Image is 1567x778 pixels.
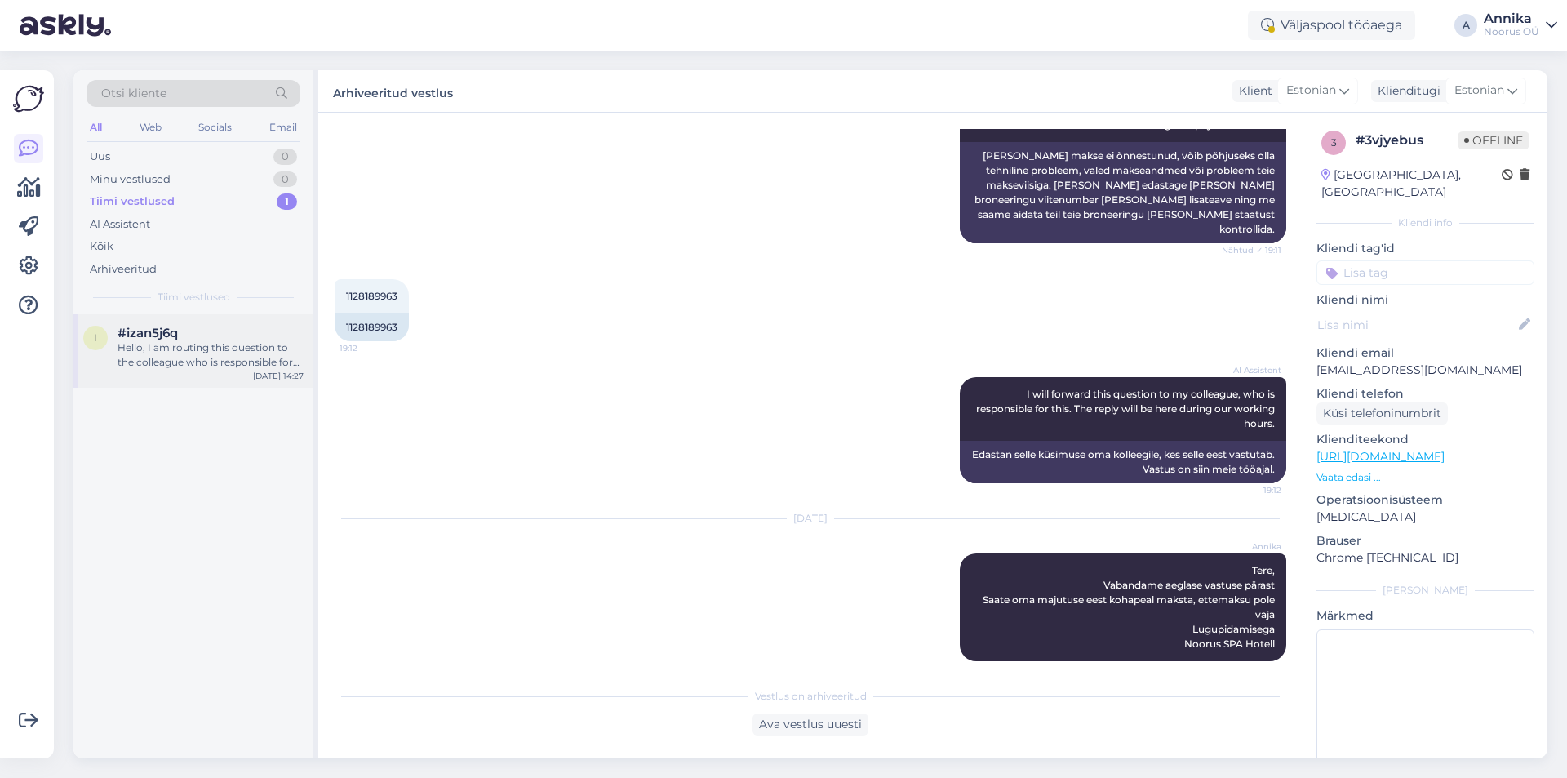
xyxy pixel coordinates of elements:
div: Klienditugi [1371,82,1440,100]
p: [MEDICAL_DATA] [1316,509,1534,526]
div: Väljaspool tööaega [1248,11,1415,40]
div: Socials [195,117,235,138]
input: Lisa nimi [1317,316,1516,334]
span: Offline [1458,131,1529,149]
div: AI Assistent [90,216,150,233]
div: Kliendi info [1316,216,1534,230]
p: Vaata edasi ... [1316,470,1534,485]
a: [URL][DOMAIN_NAME] [1316,449,1445,464]
div: 1128189963 [335,313,409,341]
p: [EMAIL_ADDRESS][DOMAIN_NAME] [1316,362,1534,379]
div: Arhiveeritud [90,261,157,278]
p: Chrome [TECHNICAL_ID] [1316,549,1534,567]
div: [PERSON_NAME] [1316,583,1534,598]
p: Märkmed [1316,607,1534,625]
p: Operatsioonisüsteem [1316,491,1534,509]
img: Askly Logo [13,83,44,114]
div: Küsi telefoninumbrit [1316,402,1448,425]
p: Kliendi email [1316,345,1534,362]
div: 0 [273,171,297,188]
div: Hello, I am routing this question to the colleague who is responsible for this topic. The reply m... [118,340,304,370]
div: Kõik [90,238,113,255]
div: [PERSON_NAME] makse ei õnnestunud, võib põhjuseks olla tehniline probleem, valed makseandmed või ... [960,142,1286,243]
span: i [94,331,97,344]
div: Noorus OÜ [1484,25,1539,38]
div: Klient [1232,82,1272,100]
span: 1128189963 [346,290,397,302]
div: [DATE] 14:27 [253,370,304,382]
span: Vestlus on arhiveeritud [755,689,867,704]
p: Kliendi telefon [1316,385,1534,402]
a: AnnikaNoorus OÜ [1484,12,1557,38]
div: Tiimi vestlused [90,193,175,210]
div: All [87,117,105,138]
span: I will forward this question to my colleague, who is responsible for this. The reply will be here... [976,388,1277,429]
div: [GEOGRAPHIC_DATA], [GEOGRAPHIC_DATA] [1321,167,1502,201]
div: # 3vjyebus [1356,131,1458,150]
div: 0 [273,149,297,165]
div: A [1454,14,1477,37]
p: Kliendi nimi [1316,291,1534,309]
div: Minu vestlused [90,171,171,188]
span: 3 [1331,136,1337,149]
p: Kliendi tag'id [1316,240,1534,257]
span: Nähtud ✓ 19:11 [1220,244,1281,256]
div: Uus [90,149,110,165]
span: 19:12 [340,342,401,354]
span: Annika [1220,540,1281,553]
p: Brauser [1316,532,1534,549]
input: Lisa tag [1316,260,1534,285]
div: Edastan selle küsimuse oma kolleegile, kes selle eest vastutab. Vastus on siin meie tööajal. [960,441,1286,483]
span: AI Assistent [1220,364,1281,376]
p: Klienditeekond [1316,431,1534,448]
div: [DATE] [335,511,1286,526]
span: Estonian [1286,82,1336,100]
div: Ava vestlus uuesti [752,714,868,736]
div: Annika [1484,12,1539,25]
span: #izan5j6q [118,326,178,340]
span: 4:55 [1220,662,1281,674]
div: Email [266,117,300,138]
span: Estonian [1454,82,1504,100]
span: Tiimi vestlused [158,290,230,305]
span: 19:12 [1220,484,1281,496]
label: Arhiveeritud vestlus [333,80,453,102]
div: 1 [277,193,297,210]
span: Otsi kliente [101,85,166,102]
div: Web [136,117,165,138]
